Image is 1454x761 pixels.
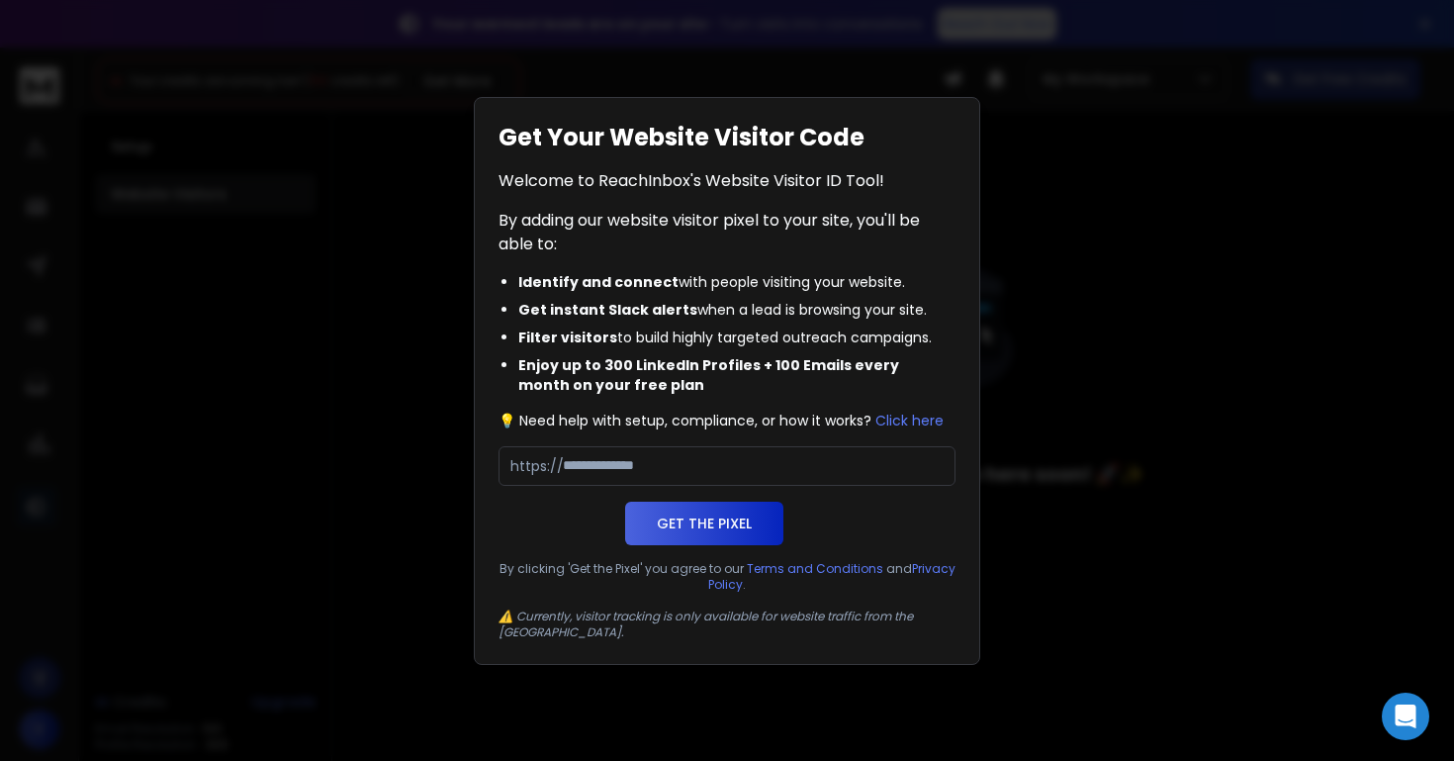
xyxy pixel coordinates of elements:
[875,411,944,430] button: Click here
[518,328,617,347] span: Filter visitors
[499,561,955,593] p: By clicking 'Get the Pixel' you agree to our and .
[518,272,679,292] span: Identify and connect
[499,122,955,153] h1: Get Your Website Visitor Code
[518,272,936,292] li: with people visiting your website.
[747,560,883,577] a: Terms and Conditions
[708,560,955,593] a: Privacy Policy
[499,209,955,256] p: By adding our website visitor pixel to your site, you'll be able to:
[518,300,697,320] span: Get instant Slack alerts
[499,609,955,640] p: ⚠️ Currently, visitor tracking is only available for website traffic from the [GEOGRAPHIC_DATA].
[499,169,955,193] p: Welcome to ReachInbox's Website Visitor ID Tool!
[1382,693,1429,740] div: Open Intercom Messenger
[499,411,955,430] p: 💡 Need help with setup, compliance, or how it works?
[518,300,936,320] li: when a lead is browsing your site.
[518,328,936,347] li: to build highly targeted outreach campaigns.
[518,355,936,395] li: Enjoy up to 300 LinkedIn Profiles + 100 Emails every month on your free plan
[625,502,783,545] button: Get the Pixel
